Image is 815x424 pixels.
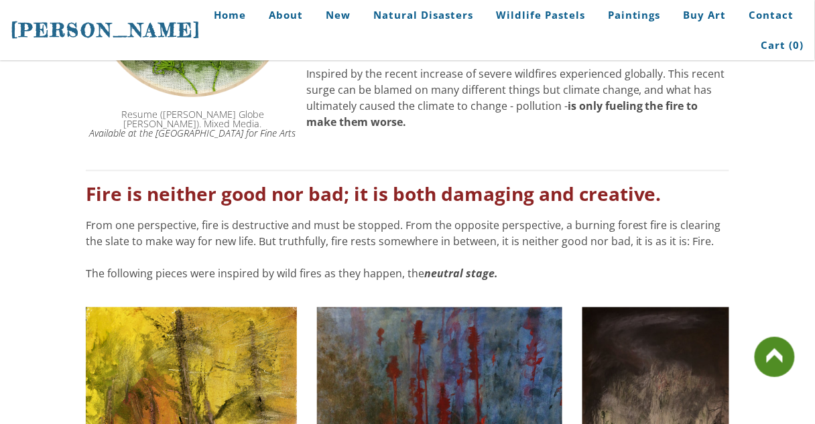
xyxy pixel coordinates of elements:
strong: is only fueling the fire to make them worse. [306,98,698,129]
font: Fire is neither good nor bad; it is both damaging and creative. [86,182,662,207]
span: 0 [794,38,800,52]
a: Cart (0) [751,30,804,60]
span: [PERSON_NAME] [11,19,201,42]
strong: neutral stage. [424,267,498,281]
div: From one perspective, fire is destructive and must be stopped. From the opposite perspective, a b... [86,218,729,282]
div: Resume ([PERSON_NAME] Globe [PERSON_NAME]). Mixed Media. [86,110,300,139]
a: Available at the [GEOGRAPHIC_DATA] for Fine Arts [90,127,296,139]
a: [PERSON_NAME] [11,17,201,43]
